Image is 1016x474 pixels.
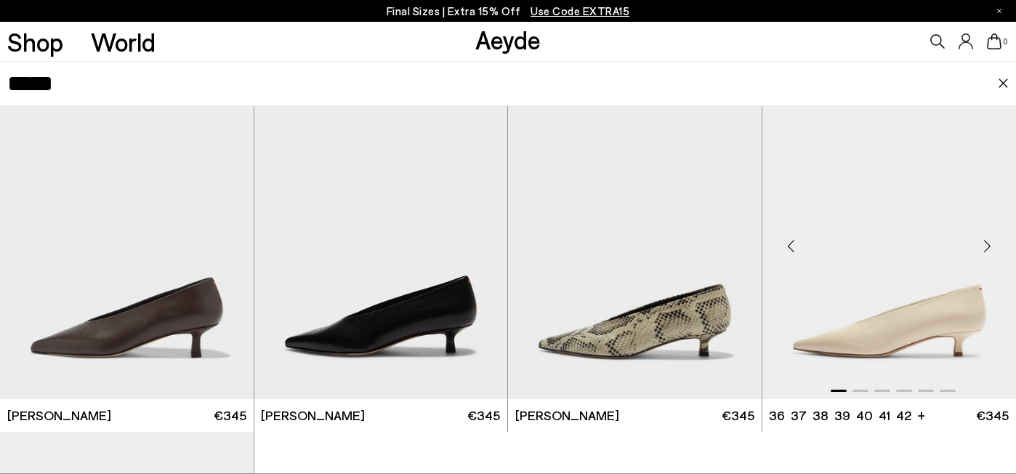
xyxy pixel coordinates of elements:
img: close.svg [998,79,1009,89]
span: 0 [1001,38,1009,46]
a: [PERSON_NAME] €345 [254,399,508,432]
span: €345 [214,406,246,425]
span: [PERSON_NAME] [7,406,111,425]
div: Next slide [965,224,1009,268]
img: Clara Pointed-Toe Pumps [508,81,762,399]
a: [PERSON_NAME] €345 [508,399,762,432]
span: €345 [467,406,500,425]
a: 0 [987,33,1001,49]
ul: variant [769,406,907,425]
span: Navigate to /collections/ss25-final-sizes [531,4,629,17]
span: [PERSON_NAME] [515,406,619,425]
li: 39 [834,406,850,425]
p: Final Sizes | Extra 15% Off [387,2,630,20]
span: €345 [976,406,1009,425]
div: Previous slide [770,224,813,268]
li: 40 [856,406,873,425]
li: 38 [813,406,828,425]
li: 42 [896,406,911,425]
a: Aeyde [475,24,541,55]
li: 37 [791,406,807,425]
a: Shop [7,29,63,55]
img: Clara Pointed-Toe Pumps [254,81,508,399]
li: 36 [769,406,785,425]
span: €345 [722,406,754,425]
li: + [917,405,925,425]
div: 1 / 6 [508,81,762,399]
a: Next slide Previous slide [508,81,762,399]
li: 41 [879,406,890,425]
a: World [91,29,156,55]
span: [PERSON_NAME] [261,406,365,425]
